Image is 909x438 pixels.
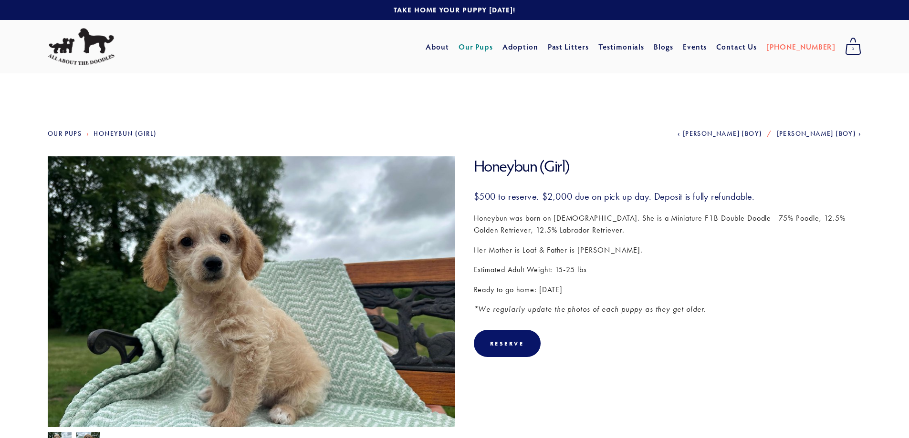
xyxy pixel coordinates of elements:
p: Honeybun was born on [DEMOGRAPHIC_DATA]. She is a Miniature F1B Double Doodle - 75% Poodle, 12.5%... [474,212,862,236]
span: [PERSON_NAME] (Boy) [777,130,857,138]
p: Ready to go home: [DATE] [474,284,862,296]
a: 0 items in cart [840,35,866,59]
span: 0 [845,43,861,55]
div: Reserve [490,340,524,347]
a: Adoption [502,38,538,55]
a: Honeybun (Girl) [94,130,157,138]
p: Estimated Adult Weight: 15-25 lbs [474,264,862,276]
a: Contact Us [716,38,757,55]
a: [PERSON_NAME] (Boy) [777,130,861,138]
a: About [426,38,449,55]
p: Her Mother is Loaf & Father is [PERSON_NAME]. [474,244,862,256]
a: Blogs [654,38,673,55]
a: [PERSON_NAME] (Boy) [678,130,762,138]
img: All About The Doodles [48,28,115,65]
a: Testimonials [598,38,645,55]
h3: $500 to reserve. $2,000 due on pick up day. Deposit is fully refundable. [474,190,862,203]
em: *We regularly update the photos of each puppy as they get older. [474,305,706,314]
a: Events [683,38,707,55]
a: Our Pups [48,130,82,138]
div: Reserve [474,330,541,357]
span: [PERSON_NAME] (Boy) [683,130,763,138]
h1: Honeybun (Girl) [474,156,862,176]
a: [PHONE_NUMBER] [766,38,836,55]
a: Past Litters [548,41,589,51]
a: Our Pups [459,38,493,55]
